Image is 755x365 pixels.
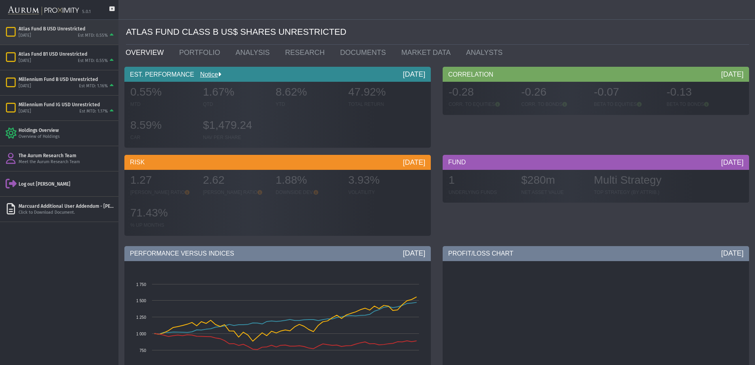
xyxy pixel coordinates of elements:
div: [DATE] [403,158,425,167]
a: MARKET DATA [395,45,460,60]
div: [DATE] [721,248,744,258]
div: CORR. TO BONDS [521,101,586,107]
span: 1.67% [203,86,234,98]
div: 47.92% [348,85,413,101]
div: 8.62% [276,85,340,101]
div: [DATE] [403,248,425,258]
div: Marcuard Additional User Addendum - [PERSON_NAME] - Signed.pdf [19,203,115,209]
div: Meet the Aurum Research Team [19,159,115,165]
div: [DATE] [19,33,31,39]
div: 71.43% [130,205,195,222]
div: Overview of Holdings [19,134,115,140]
text: 1 500 [136,299,146,303]
div: 1.88% [276,173,340,189]
div: -0.13 [667,85,731,101]
div: Est MTD: 1.16% [79,83,108,89]
div: PROFIT/LOSS CHART [443,246,749,261]
div: 1.27 [130,173,195,189]
div: Multi Strategy [594,173,661,189]
div: $1,479.24 [203,118,268,134]
div: Click to Download Document. [19,210,115,216]
div: 5.0.1 [82,9,91,15]
div: UNDERLYING FUNDS [449,189,513,196]
span: 0.55% [130,86,162,98]
span: -0.28 [449,86,474,98]
a: ANALYSIS [229,45,279,60]
a: ANALYSTS [460,45,512,60]
div: VOLATILITY [348,189,413,196]
div: -0.07 [594,85,659,101]
div: $280m [521,173,586,189]
div: [PERSON_NAME] RATIO [130,189,195,196]
div: QTD [203,101,268,107]
div: MTD [130,101,195,107]
a: Notice [194,71,218,78]
text: 750 [139,348,146,353]
div: Atlas Fund B USD Unrestricted [19,26,115,32]
div: -0.26 [521,85,586,101]
text: 1 000 [136,332,146,336]
a: DOCUMENTS [334,45,395,60]
div: Millennium Fund IG USD Unrestricted [19,102,115,108]
div: TOTAL RETURN [348,101,413,107]
div: Log out [PERSON_NAME] [19,181,115,187]
div: [PERSON_NAME] RATIO [203,189,268,196]
img: Aurum-Proximity%20white.svg [8,2,79,19]
div: NAV PER SHARE [203,134,268,141]
div: Notice [194,70,221,79]
div: [DATE] [721,158,744,167]
div: ATLAS FUND CLASS B US$ SHARES UNRESTRICTED [126,20,749,45]
div: Millennium Fund B USD Unrestricted [19,76,115,83]
div: 1 [449,173,513,189]
div: DOWNSIDE DEV. [276,189,340,196]
div: [DATE] [721,70,744,79]
div: PERFORMANCE VERSUS INDICES [124,246,431,261]
text: 1 250 [136,315,146,320]
div: The Aurum Research Team [19,152,115,159]
div: BETA TO EQUITIES [594,101,659,107]
div: CORRELATION [443,67,749,82]
div: TOP STRATEGY (BY ATTRIB.) [594,189,661,196]
div: [DATE] [403,70,425,79]
div: 8.59% [130,118,195,134]
div: Holdings Overview [19,127,115,134]
div: Est MTD: 0.55% [78,58,108,64]
div: 2.62 [203,173,268,189]
div: FUND [443,155,749,170]
div: [DATE] [19,109,31,115]
div: YTD [276,101,340,107]
div: Atlas Fund B1 USD Unrestricted [19,51,115,57]
div: [DATE] [19,58,31,64]
a: OVERVIEW [120,45,173,60]
div: NET ASSET VALUE [521,189,586,196]
div: CORR. TO EQUITIES [449,101,513,107]
div: Est MTD: 0.55% [78,33,108,39]
div: CAR [130,134,195,141]
div: BETA TO BONDS [667,101,731,107]
text: 1 750 [136,282,146,287]
div: 3.93% [348,173,413,189]
a: RESEARCH [279,45,334,60]
div: [DATE] [19,83,31,89]
div: % UP MONTHS [130,222,195,228]
a: PORTFOLIO [173,45,230,60]
div: EST. PERFORMANCE [124,67,431,82]
div: RISK [124,155,431,170]
div: Est MTD: 1.17% [79,109,108,115]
